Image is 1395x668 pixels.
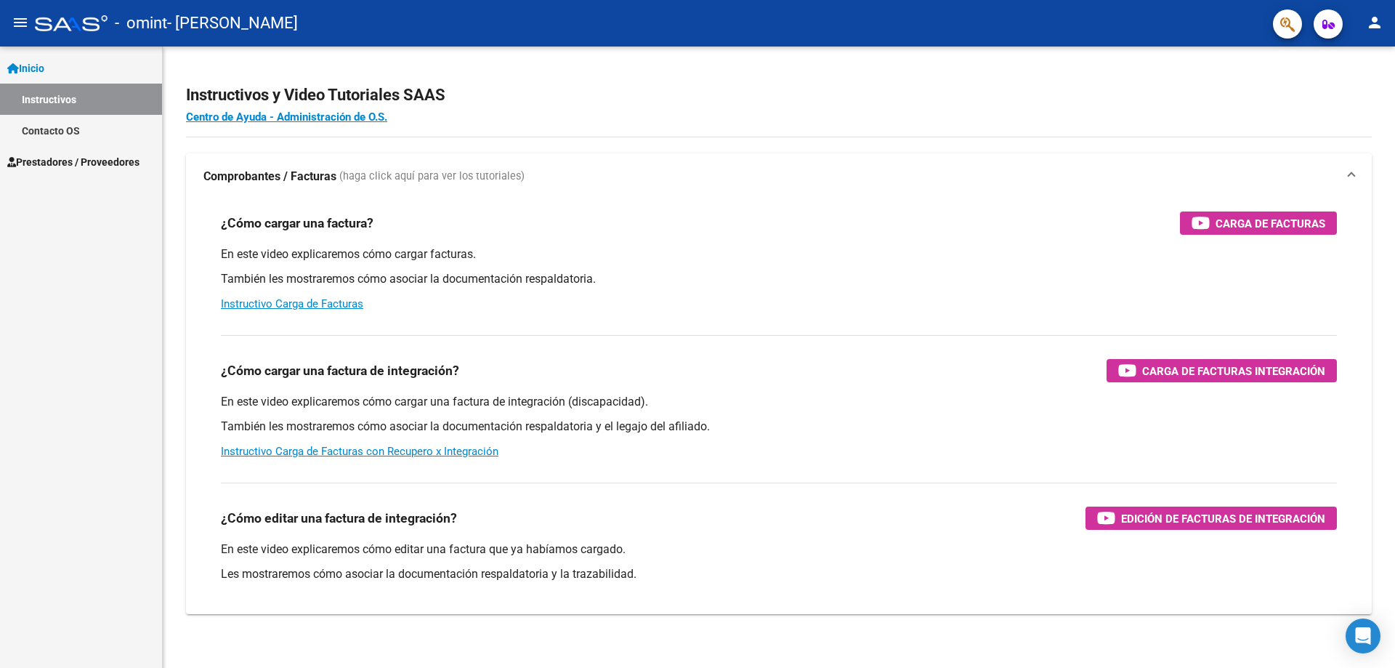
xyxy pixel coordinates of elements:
span: Prestadores / Proveedores [7,154,139,170]
button: Carga de Facturas [1180,212,1337,235]
h2: Instructivos y Video Tutoriales SAAS [186,81,1372,109]
p: También les mostraremos cómo asociar la documentación respaldatoria y el legajo del afiliado. [221,419,1337,435]
p: Les mostraremos cómo asociar la documentación respaldatoria y la trazabilidad. [221,566,1337,582]
mat-icon: person [1366,14,1383,31]
strong: Comprobantes / Facturas [203,169,336,185]
p: En este video explicaremos cómo editar una factura que ya habíamos cargado. [221,542,1337,558]
p: También les mostraremos cómo asociar la documentación respaldatoria. [221,271,1337,287]
mat-icon: menu [12,14,29,31]
mat-expansion-panel-header: Comprobantes / Facturas (haga click aquí para ver los tutoriales) [186,153,1372,200]
h3: ¿Cómo cargar una factura? [221,213,373,233]
span: - omint [115,7,167,39]
p: En este video explicaremos cómo cargar facturas. [221,246,1337,262]
span: Edición de Facturas de integración [1121,510,1325,528]
p: En este video explicaremos cómo cargar una factura de integración (discapacidad). [221,394,1337,410]
div: Open Intercom Messenger [1346,619,1380,653]
button: Carga de Facturas Integración [1107,359,1337,382]
span: Carga de Facturas Integración [1142,362,1325,380]
div: Comprobantes / Facturas (haga click aquí para ver los tutoriales) [186,200,1372,614]
h3: ¿Cómo cargar una factura de integración? [221,361,459,381]
span: Inicio [7,60,44,76]
a: Centro de Ayuda - Administración de O.S. [186,110,387,124]
span: - [PERSON_NAME] [167,7,298,39]
button: Edición de Facturas de integración [1085,507,1337,530]
span: (haga click aquí para ver los tutoriales) [339,169,525,185]
h3: ¿Cómo editar una factura de integración? [221,508,457,528]
span: Carga de Facturas [1216,214,1325,233]
a: Instructivo Carga de Facturas con Recupero x Integración [221,445,498,458]
a: Instructivo Carga de Facturas [221,297,363,310]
